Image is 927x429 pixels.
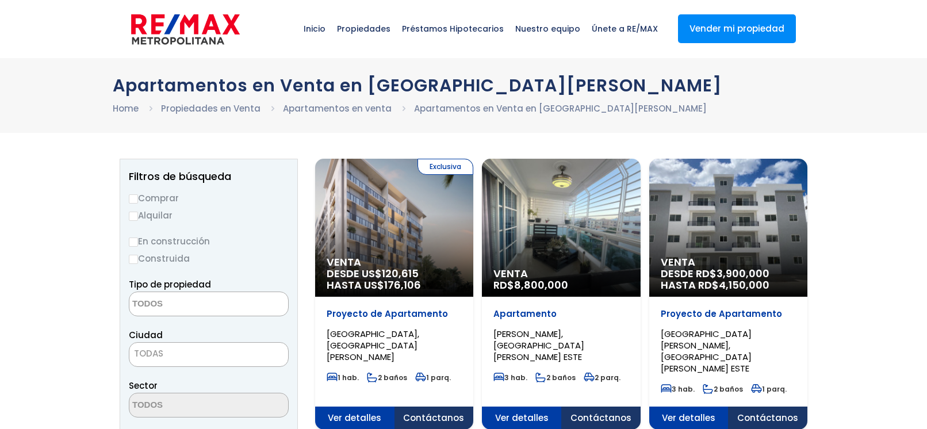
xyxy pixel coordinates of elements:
[129,251,289,266] label: Construida
[510,12,586,46] span: Nuestro equipo
[661,268,796,291] span: DESDE RD$
[129,278,211,290] span: Tipo de propiedad
[327,373,359,382] span: 1 hab.
[717,266,769,281] span: 3,900,000
[661,328,752,374] span: [GEOGRAPHIC_DATA][PERSON_NAME], [GEOGRAPHIC_DATA][PERSON_NAME] ESTE
[129,191,289,205] label: Comprar
[129,194,138,204] input: Comprar
[129,380,158,392] span: Sector
[661,308,796,320] p: Proyecto de Apartamento
[584,373,620,382] span: 2 parq.
[327,279,462,291] span: HASTA US$
[661,279,796,291] span: HASTA RD$
[535,373,576,382] span: 2 baños
[327,268,462,291] span: DESDE US$
[367,373,407,382] span: 2 baños
[129,329,163,341] span: Ciudad
[382,266,419,281] span: 120,615
[129,292,241,317] textarea: Search
[661,384,695,394] span: 3 hab.
[327,328,419,363] span: [GEOGRAPHIC_DATA], [GEOGRAPHIC_DATA][PERSON_NAME]
[113,75,814,95] h1: Apartamentos en Venta en [GEOGRAPHIC_DATA][PERSON_NAME]
[161,102,261,114] a: Propiedades en Venta
[493,328,584,363] span: [PERSON_NAME], [GEOGRAPHIC_DATA][PERSON_NAME] ESTE
[703,384,743,394] span: 2 baños
[493,373,527,382] span: 3 hab.
[113,102,139,114] a: Home
[327,308,462,320] p: Proyecto de Apartamento
[751,384,787,394] span: 1 parq.
[396,12,510,46] span: Préstamos Hipotecarios
[129,208,289,223] label: Alquilar
[131,12,240,47] img: remax-metropolitana-logo
[514,278,568,292] span: 8,800,000
[661,256,796,268] span: Venta
[129,393,241,418] textarea: Search
[129,234,289,248] label: En construcción
[678,14,796,43] a: Vender mi propiedad
[493,268,629,279] span: Venta
[129,346,288,362] span: TODAS
[719,278,769,292] span: 4,150,000
[384,278,421,292] span: 176,106
[586,12,664,46] span: Únete a RE/MAX
[493,278,568,292] span: RD$
[414,101,707,116] li: Apartamentos en Venta en [GEOGRAPHIC_DATA][PERSON_NAME]
[129,171,289,182] h2: Filtros de búsqueda
[283,102,392,114] a: Apartamentos en venta
[129,342,289,367] span: TODAS
[298,12,331,46] span: Inicio
[129,212,138,221] input: Alquilar
[331,12,396,46] span: Propiedades
[493,308,629,320] p: Apartamento
[415,373,451,382] span: 1 parq.
[129,238,138,247] input: En construcción
[417,159,473,175] span: Exclusiva
[129,255,138,264] input: Construida
[134,347,163,359] span: TODAS
[327,256,462,268] span: Venta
